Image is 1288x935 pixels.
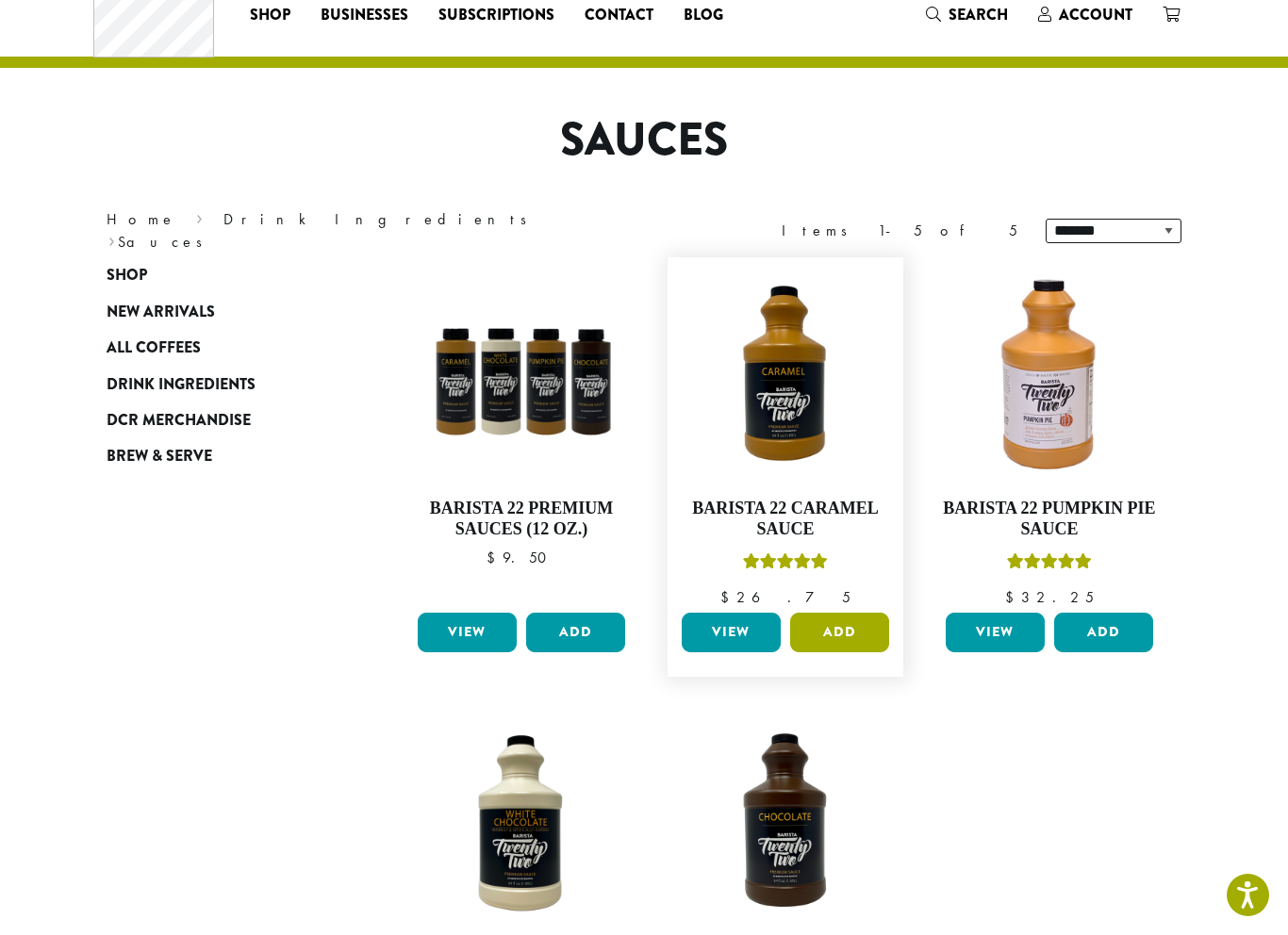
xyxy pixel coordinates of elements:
img: B22-Caramel-Sauce_Stock-e1709240861679.png [677,267,894,484]
a: View [418,613,517,652]
a: Barista 22 Premium Sauces (12 oz.) $9.50 [413,267,630,605]
span: › [108,224,115,254]
a: Home [107,209,176,229]
span: Account [1059,4,1132,25]
h4: Barista 22 Premium Sauces (12 oz.) [413,499,630,539]
div: Rated 5.00 out of 5 [743,550,828,579]
span: New Arrivals [107,301,215,324]
span: Shop [250,4,290,27]
span: Drink Ingredients [107,373,256,397]
a: All Coffees [107,330,333,366]
img: B22-Chocolate-Sauce_Stock-e1709240938998.png [677,714,894,931]
span: Businesses [321,4,408,27]
a: Drink Ingredients [107,366,333,402]
nav: Breadcrumb [107,208,616,254]
h1: Sauces [92,113,1196,168]
span: All Coffees [107,336,201,360]
a: Barista 22 Caramel SauceRated 5.00 out of 5 $26.75 [677,267,894,605]
span: Blog [684,4,723,27]
span: DCR Merchandise [107,409,251,433]
span: Brew & Serve [107,445,212,468]
a: Shop [107,257,333,293]
bdi: 26.75 [720,587,850,607]
a: DCR Merchandise [107,402,333,438]
a: View [682,613,781,652]
span: Contact [585,4,653,27]
img: DP3239.64-oz.01.default.png [941,267,1158,484]
span: $ [1005,587,1021,607]
button: Add [1054,613,1153,652]
img: B22SauceSqueeze_All-300x300.png [413,267,630,484]
span: $ [487,548,503,567]
a: Drink Ingredients [223,209,539,229]
h4: Barista 22 Pumpkin Pie Sauce [941,499,1158,539]
h4: Barista 22 Caramel Sauce [677,499,894,539]
img: B22-White-Choclate-Sauce_Stock-1-e1712177177476.png [413,714,630,931]
a: New Arrivals [107,294,333,330]
button: Add [790,613,889,652]
bdi: 32.25 [1005,587,1094,607]
span: Subscriptions [438,4,554,27]
span: Search [949,4,1008,25]
button: Add [526,613,625,652]
span: › [196,202,203,231]
a: Brew & Serve [107,438,333,474]
bdi: 9.50 [487,548,555,567]
span: $ [720,587,736,607]
a: Barista 22 Pumpkin Pie SauceRated 5.00 out of 5 $32.25 [941,267,1158,605]
span: Shop [107,264,147,287]
div: Rated 5.00 out of 5 [1007,550,1092,579]
a: View [946,613,1045,652]
div: Items 1-5 of 5 [782,220,1017,242]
